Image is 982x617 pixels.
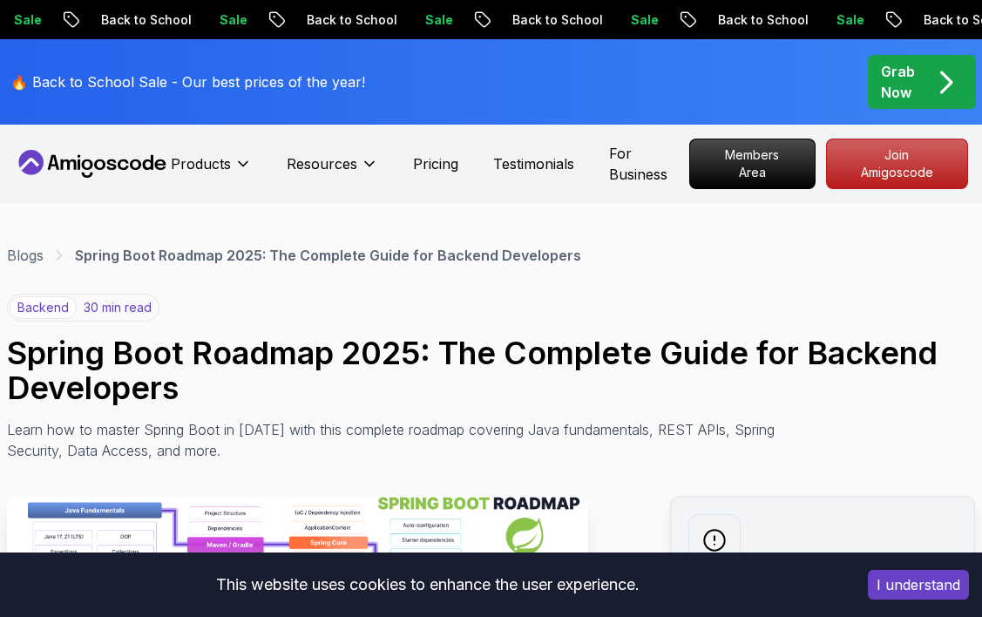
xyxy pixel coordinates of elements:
div: This website uses cookies to enhance the user experience. [13,566,842,604]
a: For Business [609,143,689,185]
a: Blogs [7,245,44,266]
p: Products [171,153,231,174]
a: Members Area [689,139,816,189]
p: Resources [287,153,357,174]
p: backend [10,296,77,319]
p: 🔥 Back to School Sale - Our best prices of the year! [10,71,365,92]
p: Members Area [690,139,815,188]
p: Grab Now [881,61,915,103]
a: Testimonials [493,153,574,174]
p: Sale [818,11,874,29]
p: Back to School [494,11,613,29]
p: Sale [407,11,463,29]
p: Back to School [83,11,201,29]
p: Back to School [288,11,407,29]
a: Pricing [413,153,458,174]
p: Learn how to master Spring Boot in [DATE] with this complete roadmap covering Java fundamentals, ... [7,419,788,461]
p: Sale [201,11,257,29]
p: Spring Boot Roadmap 2025: The Complete Guide for Backend Developers [75,245,581,266]
a: Join Amigoscode [826,139,968,189]
button: Products [171,153,252,188]
p: Back to School [700,11,818,29]
h1: Spring Boot Roadmap 2025: The Complete Guide for Backend Developers [7,336,975,405]
p: 30 min read [84,299,152,316]
p: Join Amigoscode [827,139,967,188]
button: Resources [287,153,378,188]
button: Accept cookies [868,570,969,600]
p: Sale [613,11,668,29]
